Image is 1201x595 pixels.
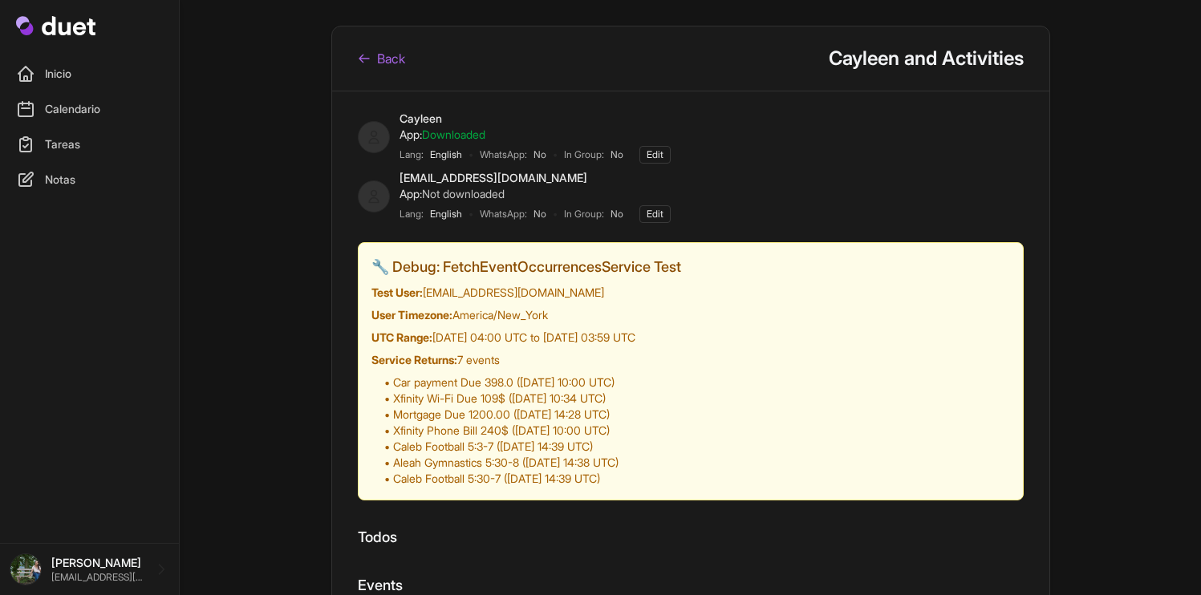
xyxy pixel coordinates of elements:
[358,49,405,68] a: Back
[371,353,457,366] strong: Service Returns:
[430,148,462,161] span: English
[51,571,144,584] p: [EMAIL_ADDRESS][DOMAIN_NAME]
[534,208,546,221] span: No
[422,187,505,200] span: Not downloaded
[400,111,671,127] div: Cayleen
[10,553,42,585] img: DSC08576_Original.jpeg
[384,439,1010,455] div: • Caleb Football 5:3-7 ([DATE] 14:39 UTC)
[422,127,485,141] span: Downloaded
[400,186,671,202] div: App:
[371,285,423,299] strong: Test User:
[611,148,623,161] span: No
[371,256,1010,278] h2: 🔧 Debug: FetchEventOccurrencesService Test
[10,164,169,196] a: Notas
[51,555,144,571] p: [PERSON_NAME]
[384,423,1010,439] div: • Xfinity Phone Bill 240$ ([DATE] 10:00 UTC)
[371,307,1010,323] div: America/New_York
[469,148,473,161] span: •
[384,455,1010,471] div: • Aleah Gymnastics 5:30-8 ([DATE] 14:38 UTC)
[384,407,1010,423] div: • Mortgage Due 1200.00 ([DATE] 14:28 UTC)
[10,93,169,125] a: Calendario
[430,208,462,221] span: English
[10,553,169,585] a: [PERSON_NAME] [EMAIL_ADDRESS][DOMAIN_NAME]
[480,208,527,221] span: WhatsApp:
[371,285,1010,301] div: [EMAIL_ADDRESS][DOMAIN_NAME]
[371,330,432,344] strong: UTC Range:
[384,391,1010,407] div: • Xfinity Wi-Fi Due 109$ ([DATE] 10:34 UTC)
[553,208,558,221] span: •
[358,526,1024,548] h2: Todos
[639,205,671,223] a: Edit
[611,208,623,221] span: No
[371,330,1010,346] div: [DATE] 04:00 UTC to [DATE] 03:59 UTC
[469,208,473,221] span: •
[564,208,604,221] span: In Group:
[384,374,1010,391] div: • Car payment Due 398.0 ([DATE] 10:00 UTC)
[564,148,604,161] span: In Group:
[10,128,169,160] a: Tareas
[10,58,169,90] a: Inicio
[553,148,558,161] span: •
[384,471,1010,487] div: • Caleb Football 5:30-7 ([DATE] 14:39 UTC)
[829,46,1024,71] h1: Cayleen and Activities
[400,208,424,221] span: Lang:
[400,127,671,143] div: App:
[400,170,671,186] div: [EMAIL_ADDRESS][DOMAIN_NAME]
[639,146,671,164] a: Edit
[400,148,424,161] span: Lang:
[534,148,546,161] span: No
[371,352,1010,368] div: 7 events
[480,148,527,161] span: WhatsApp:
[371,308,452,322] strong: User Timezone:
